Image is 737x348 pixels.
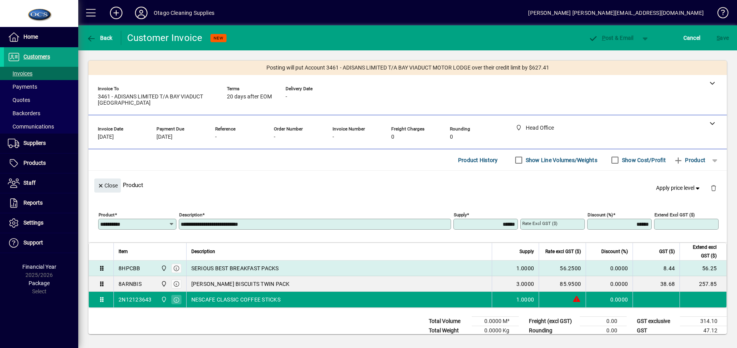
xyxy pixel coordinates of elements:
span: Supply [519,247,534,256]
td: 0.0000 [586,292,633,307]
span: Product [674,154,705,166]
button: Close [94,178,121,193]
mat-label: Discount (%) [588,212,613,218]
app-page-header-button: Close [92,182,123,189]
div: 2N12123643 [119,296,152,303]
button: Back [84,31,115,45]
td: 0.0000 Kg [472,326,519,336]
span: ost & Email [588,35,634,41]
td: Freight (excl GST) [525,317,580,326]
button: Save [715,31,731,45]
div: 56.2500 [544,264,581,272]
a: Invoices [4,67,78,80]
span: Product History [458,154,498,166]
label: Show Cost/Profit [620,156,666,164]
span: Head Office [159,295,168,304]
span: Settings [23,220,43,226]
span: Package [29,280,50,286]
span: Description [191,247,215,256]
td: 0.0000 M³ [472,317,519,326]
span: Communications [8,123,54,130]
span: Discount (%) [601,247,628,256]
app-page-header-button: Back [78,31,121,45]
mat-label: Extend excl GST ($) [654,212,695,218]
button: Post & Email [584,31,638,45]
td: 0.00 [580,326,627,336]
div: 8ARNBIS [119,280,142,288]
span: 3461 - ADISANS LIMITED T/A BAY VIADUCT [GEOGRAPHIC_DATA] [98,94,215,106]
span: Products [23,160,46,166]
a: Suppliers [4,134,78,153]
div: Otago Cleaning Supplies [154,7,214,19]
td: 56.25 [679,261,726,276]
mat-label: Supply [454,212,467,218]
div: 85.9500 [544,280,581,288]
a: Knowledge Base [712,2,727,27]
span: Staff [23,180,36,186]
a: Quotes [4,93,78,107]
span: Item [119,247,128,256]
div: Product [88,171,727,199]
span: Quotes [8,97,30,103]
span: Suppliers [23,140,46,146]
span: 1.0000 [516,296,534,303]
span: SERIOUS BEST BREAKFAST PACKS [191,264,279,272]
a: Staff [4,173,78,193]
app-page-header-button: Delete [704,184,723,191]
button: Cancel [681,31,703,45]
span: Close [97,179,118,192]
div: Customer Invoice [127,32,203,44]
span: 0 [391,134,394,140]
span: Head Office [159,280,168,288]
button: Product [670,153,709,167]
span: Rate excl GST ($) [545,247,581,256]
button: Delete [704,178,723,197]
span: Posting will put Account 3461 - ADISANS LIMITED T/A BAY VIADUCT MOTOR LODGE over their credit lim... [266,64,549,72]
span: [DATE] [156,134,173,140]
span: Financial Year [22,264,56,270]
span: Cancel [683,32,701,44]
td: 314.10 [680,317,727,326]
td: GST exclusive [633,317,680,326]
span: 0 [450,134,453,140]
span: Customers [23,54,50,60]
span: S [717,35,720,41]
td: 0.00 [580,317,627,326]
span: Apply price level [656,184,701,192]
td: GST [633,326,680,336]
span: NEW [214,36,223,41]
a: Products [4,153,78,173]
span: Reports [23,200,43,206]
a: Backorders [4,107,78,120]
mat-label: Description [179,212,202,218]
span: P [602,35,606,41]
span: Support [23,239,43,246]
td: 47.12 [680,326,727,336]
a: Support [4,233,78,253]
td: Total Volume [425,317,472,326]
span: [PERSON_NAME] BISCUITS TWIN PACK [191,280,290,288]
td: Total Weight [425,326,472,336]
button: Apply price level [653,181,705,195]
span: - [215,134,217,140]
div: [PERSON_NAME] [PERSON_NAME][EMAIL_ADDRESS][DOMAIN_NAME] [528,7,704,19]
mat-label: Product [99,212,115,218]
span: NESCAFE CLASSIC COFFEE STICKS [191,296,280,303]
span: - [333,134,334,140]
span: Head Office [159,264,168,273]
button: Profile [129,6,154,20]
div: 8HPCBB [119,264,140,272]
span: 3.0000 [516,280,534,288]
td: 38.68 [633,276,679,292]
span: Invoices [8,70,32,77]
a: Payments [4,80,78,93]
span: Back [86,35,113,41]
a: Home [4,27,78,47]
span: Extend excl GST ($) [685,243,717,260]
button: Add [104,6,129,20]
span: - [286,94,287,100]
span: Backorders [8,110,40,116]
span: 20 days after EOM [227,94,272,100]
a: Communications [4,120,78,133]
span: 1.0000 [516,264,534,272]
